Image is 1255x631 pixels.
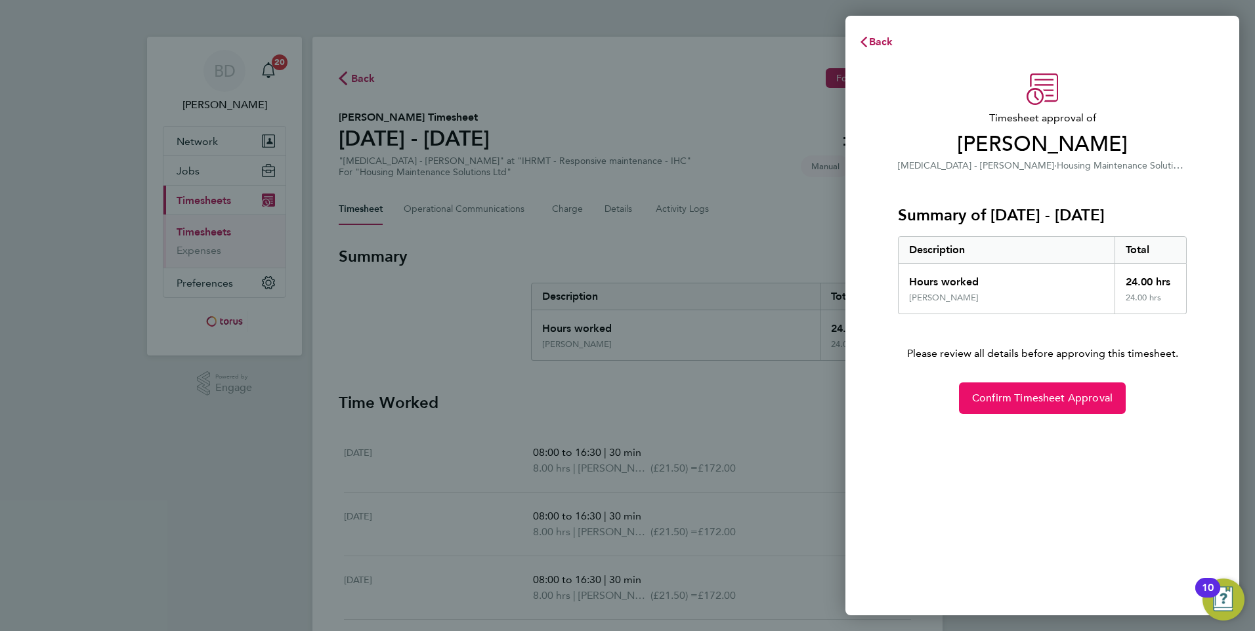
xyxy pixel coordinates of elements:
[898,131,1187,157] span: [PERSON_NAME]
[882,314,1202,361] p: Please review all details before approving this timesheet.
[1115,237,1187,263] div: Total
[898,160,1054,171] span: [MEDICAL_DATA] - [PERSON_NAME]
[898,205,1187,226] h3: Summary of [DATE] - [DATE]
[1202,579,1244,621] button: Open Resource Center, 10 new notifications
[899,237,1115,263] div: Description
[1202,588,1214,605] div: 10
[972,392,1113,405] span: Confirm Timesheet Approval
[1054,160,1057,171] span: ·
[869,35,893,48] span: Back
[898,110,1187,126] span: Timesheet approval of
[909,293,979,303] div: [PERSON_NAME]
[898,236,1187,314] div: Summary of 15 - 21 Sep 2025
[1057,159,1204,171] span: Housing Maintenance Solutions Ltd
[1115,264,1187,293] div: 24.00 hrs
[845,29,906,55] button: Back
[1115,293,1187,314] div: 24.00 hrs
[899,264,1115,293] div: Hours worked
[959,382,1126,414] button: Confirm Timesheet Approval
